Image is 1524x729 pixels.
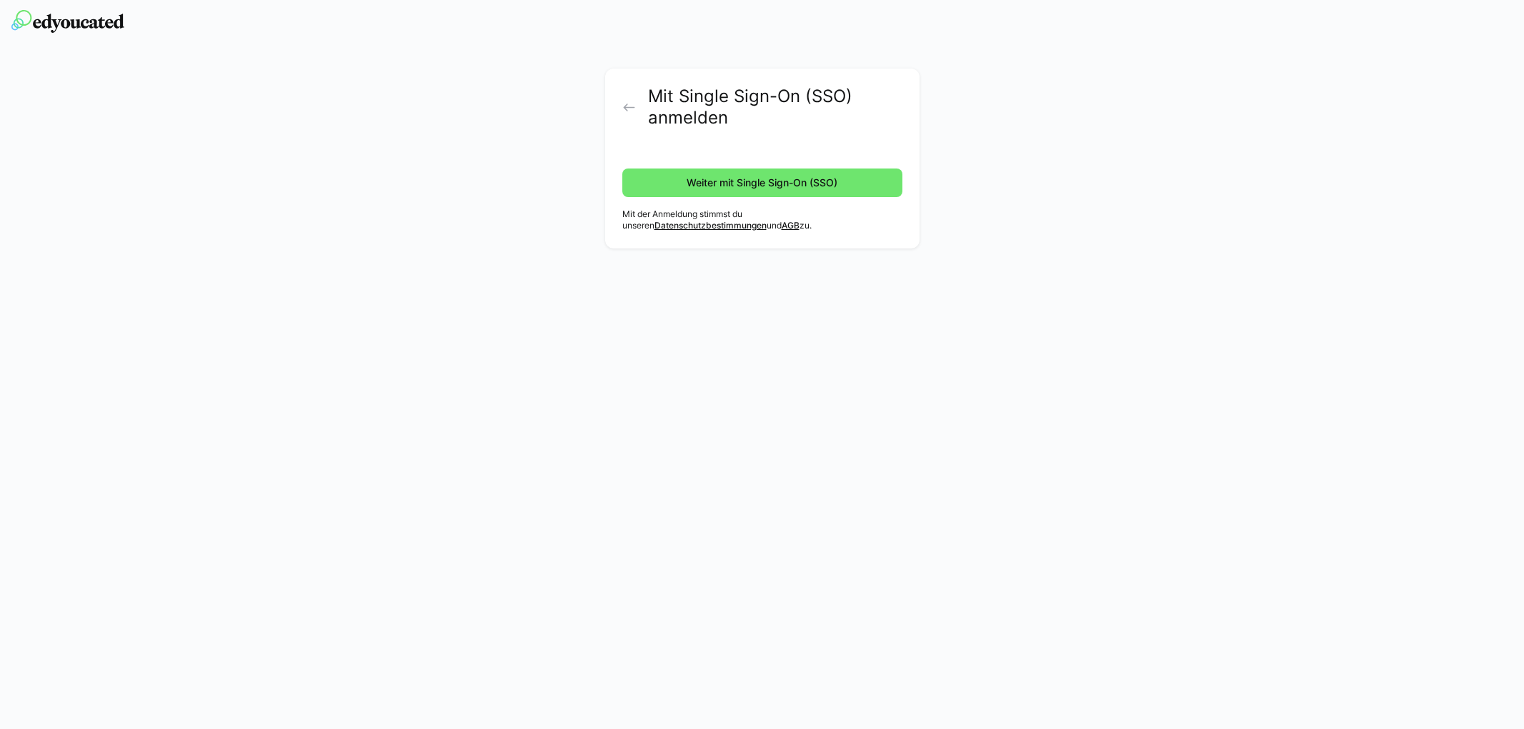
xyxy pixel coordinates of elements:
[782,220,800,231] a: AGB
[684,176,840,190] span: Weiter mit Single Sign-On (SSO)
[622,208,902,231] p: Mit der Anmeldung stimmst du unseren und zu.
[648,86,902,129] h2: Mit Single Sign-On (SSO) anmelden
[654,220,767,231] a: Datenschutzbestimmungen
[622,169,902,197] button: Weiter mit Single Sign-On (SSO)
[11,10,124,33] img: edyoucated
